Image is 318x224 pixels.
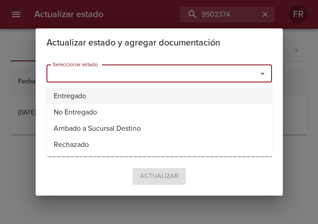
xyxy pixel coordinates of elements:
[133,168,186,185] span: Seleccione un estado para confirmar
[46,137,272,153] li: Rechazado
[46,120,272,137] li: Arribado a Sucursal Destino
[46,36,272,50] h2: Actualizar estado y agregar documentación
[256,67,269,80] button: Close
[46,104,272,120] li: No Entregado
[46,88,272,104] li: Entregado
